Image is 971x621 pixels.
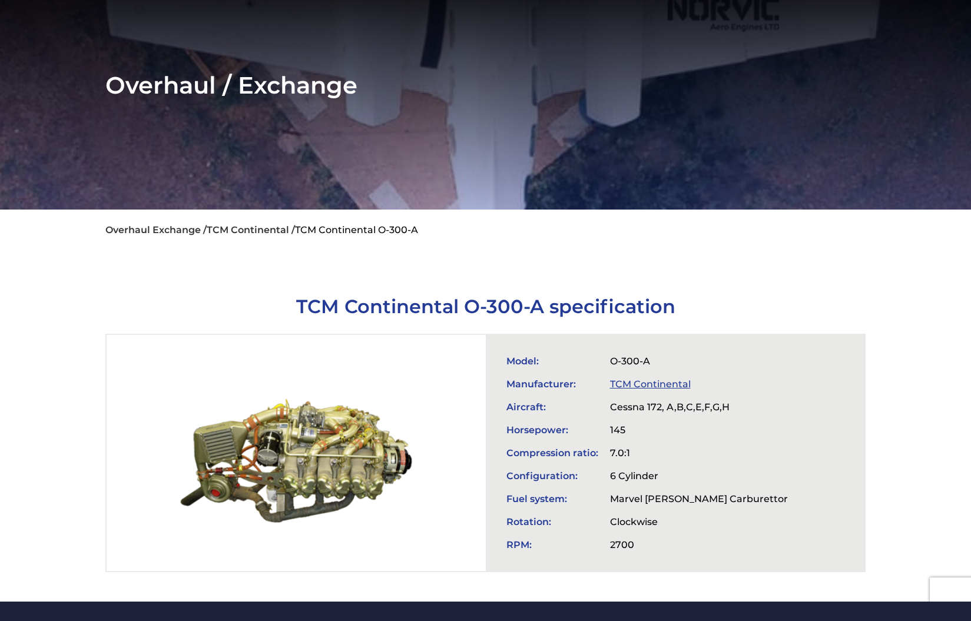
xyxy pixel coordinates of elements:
td: 145 [604,419,794,441]
a: TCM Continental / [207,224,295,235]
td: Clockwise [604,510,794,533]
li: TCM Continental O-300-A [295,224,418,235]
a: Overhaul Exchange / [105,224,207,235]
a: TCM Continental [610,378,691,390]
td: 2700 [604,533,794,556]
td: Manufacturer: [501,373,604,396]
td: Horsepower: [501,419,604,441]
td: 7.0:1 [604,441,794,464]
td: 6 Cylinder [604,464,794,487]
td: Aircraft: [501,396,604,419]
td: Compression ratio: [501,441,604,464]
td: Marvel [PERSON_NAME] Carburettor [604,487,794,510]
td: Fuel system: [501,487,604,510]
h2: Overhaul / Exchange [105,71,866,99]
td: Rotation: [501,510,604,533]
td: Configuration: [501,464,604,487]
h1: TCM Continental O-300-A specification [105,295,866,318]
td: Model: [501,350,604,373]
td: O-300-A [604,350,794,373]
td: Cessna 172, A,B,C,E,F,G,H [604,396,794,419]
td: RPM: [501,533,604,556]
